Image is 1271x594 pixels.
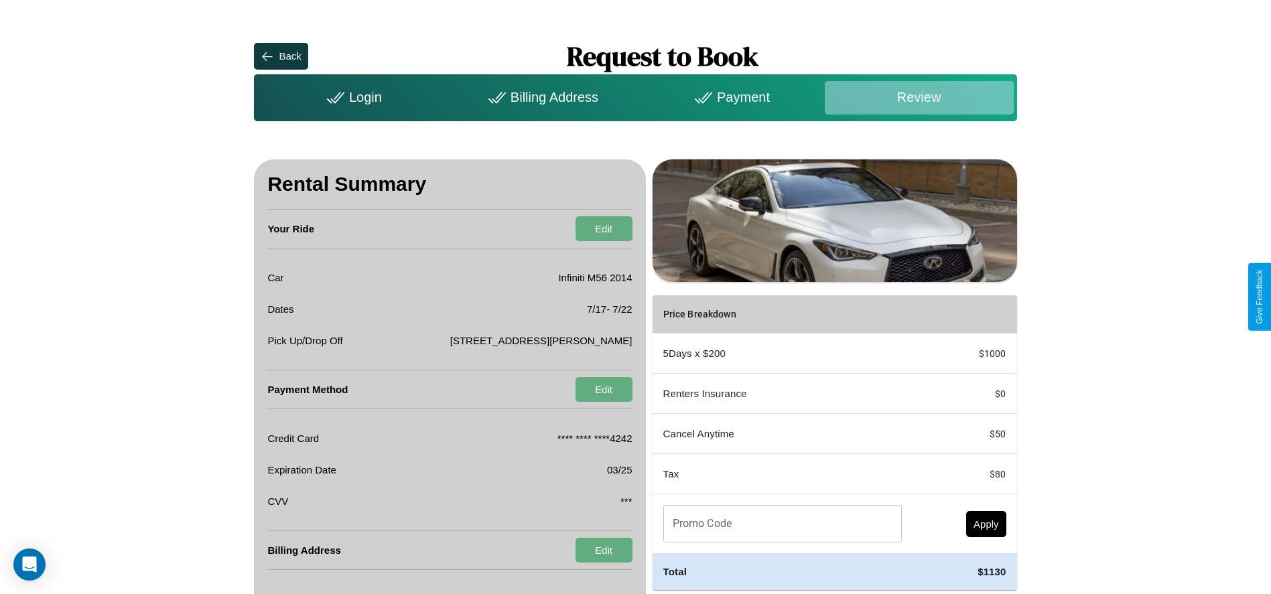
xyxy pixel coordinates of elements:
p: 03/25 [607,461,632,479]
p: Dates [267,300,293,318]
td: $ 80 [913,454,1017,494]
p: Pick Up/Drop Off [267,331,342,350]
p: Expiration Date [267,461,336,479]
div: Billing Address [446,81,635,115]
p: Infiniti M56 2014 [558,269,632,287]
div: Review [825,81,1014,115]
p: Credit Card [267,429,319,447]
h4: $ 1130 [923,565,1006,579]
td: $ 50 [913,414,1017,454]
p: Cancel Anytime [663,425,902,443]
p: Renters Insurance [663,384,902,402]
th: Price Breakdown [653,295,913,333]
button: Edit [576,538,632,563]
button: Edit [576,216,632,241]
h3: Rental Summary [267,159,632,210]
p: [STREET_ADDRESS][PERSON_NAME] [450,331,632,350]
table: simple table [653,295,1017,589]
h4: Total [663,565,902,579]
button: Apply [966,511,1006,537]
div: Back [279,50,301,62]
p: Tax [663,465,902,483]
h4: Payment Method [267,370,348,409]
h1: Request to Book [308,38,1017,74]
h4: Billing Address [267,531,340,569]
div: Give Feedback [1255,270,1264,324]
p: CVV [267,492,288,510]
p: Car [267,269,283,287]
td: $ 0 [913,374,1017,414]
h4: Your Ride [267,210,314,248]
button: Back [254,43,308,70]
p: 5 Days x $ 200 [663,344,902,362]
td: $ 1000 [913,333,1017,374]
div: Login [257,81,446,115]
div: Payment [635,81,824,115]
p: 7 / 17 - 7 / 22 [587,300,632,318]
div: Open Intercom Messenger [13,548,46,581]
button: Edit [576,377,632,402]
